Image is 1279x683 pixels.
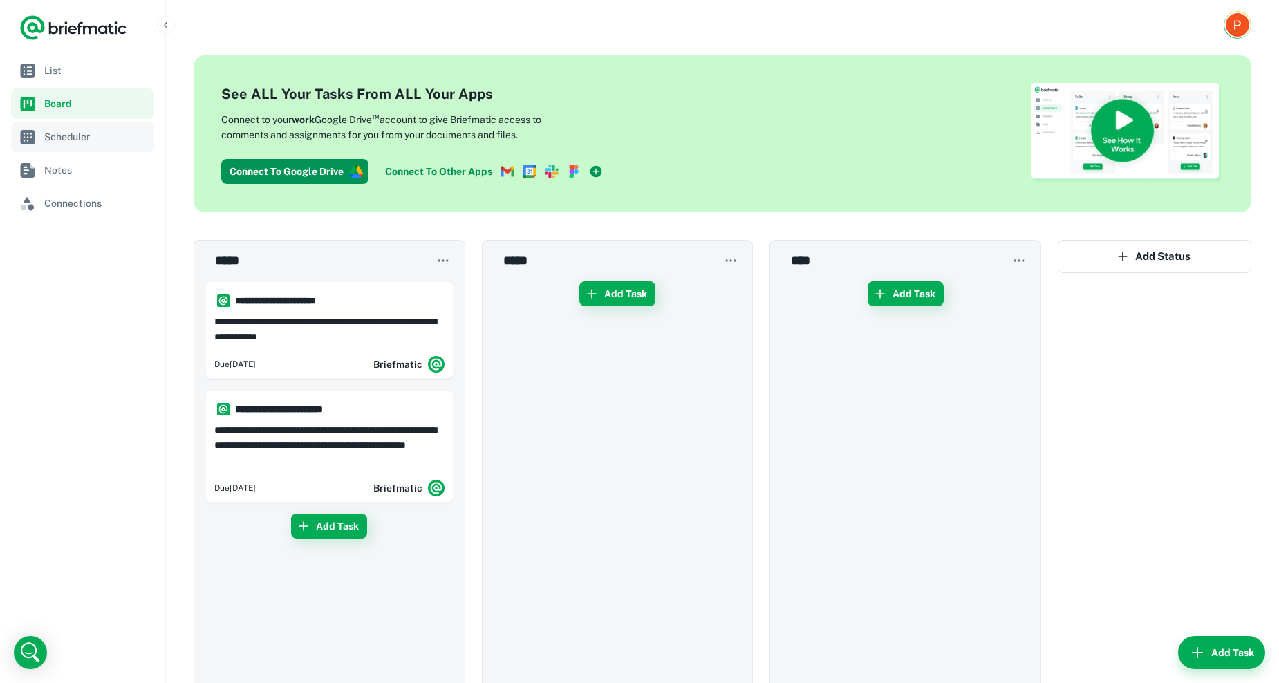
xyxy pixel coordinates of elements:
[44,196,149,211] span: Connections
[11,55,154,86] a: List
[44,129,149,144] span: Scheduler
[373,357,422,372] h6: Briefmatic
[11,88,154,119] a: Board
[214,482,256,494] span: Saturday, 11 Oct
[372,111,380,121] sup: ™
[11,188,154,218] a: Connections
[14,636,47,669] div: Open Intercom Messenger
[428,356,445,373] img: system.png
[1226,13,1249,37] img: Peter van Vuuren
[1030,83,1224,185] img: See How Briefmatic Works
[217,403,230,415] img: https://app.briefmatic.com/assets/integrations/system.png
[221,159,368,184] button: Connect To Google Drive
[214,358,256,371] span: Saturday, 11 Oct
[44,162,149,178] span: Notes
[373,350,445,378] div: Briefmatic
[373,480,422,496] h6: Briefmatic
[19,14,127,41] a: Logo
[11,122,154,152] a: Scheduler
[11,155,154,185] a: Notes
[579,281,655,306] button: Add Task
[217,294,230,307] img: https://app.briefmatic.com/assets/integrations/system.png
[221,110,588,142] p: Connect to your Google Drive account to give Briefmatic access to comments and assignments for yo...
[1058,240,1251,273] button: Add Status
[44,96,149,111] span: Board
[1178,636,1265,669] button: Add Task
[380,159,608,184] a: Connect To Other Apps
[292,114,315,125] b: work
[373,474,445,502] div: Briefmatic
[1224,11,1251,39] button: Account button
[221,84,608,104] h4: See ALL Your Tasks From ALL Your Apps
[868,281,944,306] button: Add Task
[428,480,445,496] img: system.png
[44,63,149,78] span: List
[291,514,367,539] button: Add Task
